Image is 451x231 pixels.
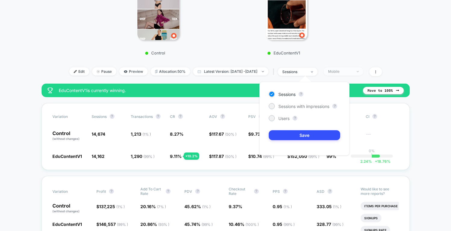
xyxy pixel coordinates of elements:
[327,189,332,194] button: ?
[143,132,151,137] span: ( 1 % )
[96,204,125,209] span: $
[372,114,377,119] button: ?
[156,114,161,119] button: ?
[317,204,341,209] span: 333.05
[117,222,128,227] span: ( 99 % )
[248,131,270,137] span: $
[372,159,390,164] span: 18.76 %
[102,51,208,55] p: Control
[48,88,53,93] img: success_star
[363,87,404,94] button: Move to 100%
[328,69,352,74] div: Mobile
[99,222,128,227] span: 146,557
[251,131,270,137] span: 9.73
[271,67,278,76] span: |
[59,88,357,93] span: EduContentV1 is currently winning.
[195,189,200,194] button: ?
[116,205,125,209] span: ( 1 % )
[332,104,337,109] button: ?
[170,114,175,119] span: CR
[140,222,169,227] span: 20.86 %
[212,131,236,137] span: 117.67
[278,104,329,109] span: Sessions with impressions
[202,222,213,227] span: ( 99 % )
[220,114,225,119] button: ?
[225,154,236,159] span: ( 50 % )
[198,70,201,73] img: calendar
[311,71,313,72] img: end
[140,187,163,196] span: Add To Cart Rate
[193,67,268,75] span: Latest Version: [DATE] - [DATE]
[361,214,381,222] li: Signups
[170,154,182,159] span: 9.11 %
[273,222,295,227] span: 0.95
[246,222,259,227] span: ( 100 % )
[52,203,90,214] p: Control
[151,67,190,75] span: Allocation: 50%
[96,222,128,227] span: $
[109,189,114,194] button: ?
[52,131,86,141] p: Control
[209,131,236,137] span: $
[262,71,264,72] img: end
[317,222,343,227] span: 328.77
[209,114,217,119] span: AOV
[231,51,337,55] p: EduContentV1
[273,204,292,209] span: 0.95
[269,130,340,140] button: Save
[131,131,151,137] span: 1,213
[366,114,399,119] span: CI
[158,222,169,227] span: ( 93 % )
[361,202,401,210] li: Items Per Purchase
[248,114,256,119] span: PSV
[52,187,86,196] span: Variation
[317,189,324,194] span: ASD
[278,92,296,97] span: Sessions
[254,189,259,194] button: ?
[92,154,105,159] span: 14,162
[212,154,236,159] span: 117.87
[184,222,213,227] span: 45.74 %
[282,69,306,74] div: sessions
[110,114,114,119] button: ?
[360,159,372,164] span: 2.24 %
[97,70,100,73] img: end
[92,67,116,75] span: Pause
[170,131,183,137] span: 8.27 %
[96,189,106,194] span: Profit
[371,153,372,158] p: |
[293,116,297,121] button: ?
[283,189,288,194] button: ?
[299,92,303,97] button: ?
[131,154,155,159] span: 1,290
[229,222,259,227] span: 10.46 %
[202,205,211,209] span: ( 1 % )
[52,222,82,227] span: EduContentV1
[52,209,80,213] span: (without changes)
[92,131,105,137] span: 14,674
[229,204,242,209] span: 9.37 %
[155,70,158,73] img: rebalance
[52,154,82,159] span: EduContentV1
[283,222,295,227] span: ( 99 % )
[225,132,236,137] span: ( 50 % )
[92,114,107,119] span: Sessions
[333,205,341,209] span: ( 1 % )
[52,137,80,140] span: (without changes)
[143,154,155,159] span: ( 99 % )
[248,154,274,159] span: $
[157,205,166,209] span: ( 7 % )
[184,204,211,209] span: 45.62 %
[209,154,236,159] span: $
[140,204,166,209] span: 20.16 %
[184,189,192,194] span: PDV
[131,114,153,119] span: Transactions
[361,187,399,196] p: Would like to see more reports?
[99,204,125,209] span: 137,225
[332,222,343,227] span: ( 99 % )
[178,114,183,119] button: ?
[251,154,274,159] span: 10.74
[375,159,377,164] span: +
[366,132,399,141] span: ---
[74,70,77,73] img: edit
